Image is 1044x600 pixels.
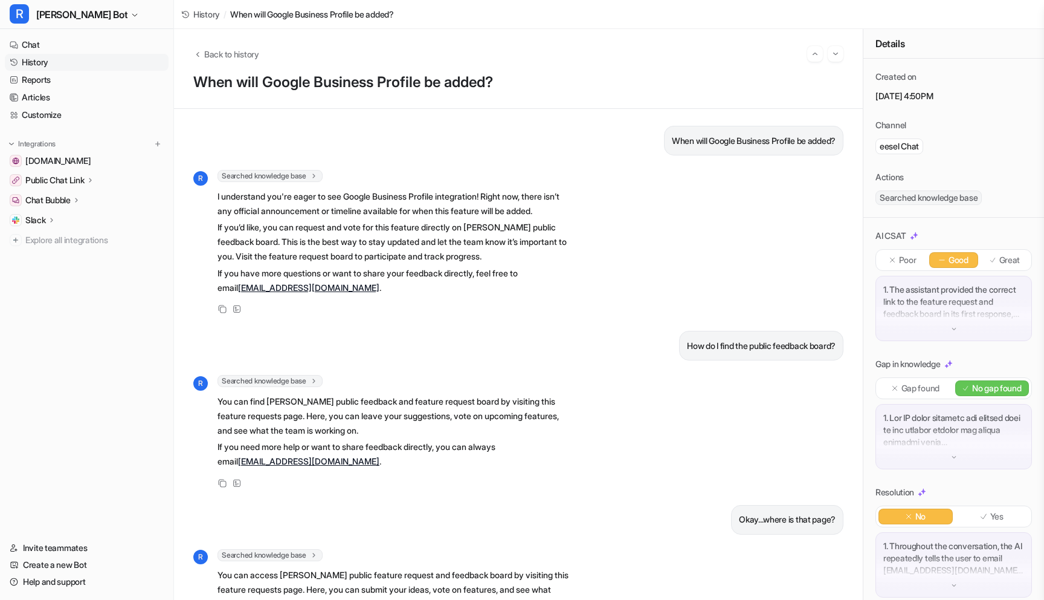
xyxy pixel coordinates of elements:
p: Slack [25,214,46,226]
span: [PERSON_NAME] Bot [36,6,127,23]
p: Integrations [18,139,56,149]
img: Previous session [811,48,819,59]
p: Great [999,254,1020,266]
img: menu_add.svg [153,140,162,148]
span: R [193,376,208,391]
p: [DATE] 4:50PM [875,90,1032,102]
span: Searched knowledge base [217,549,323,561]
span: R [193,171,208,186]
span: When will Google Business Profile be added? [230,8,394,21]
p: Channel [875,119,906,131]
a: getrella.com[DOMAIN_NAME] [5,152,169,169]
span: Searched knowledge base [217,170,323,182]
p: Poor [899,254,917,266]
p: No gap found [972,382,1022,394]
a: Help and support [5,573,169,590]
span: / [224,8,227,21]
button: Go to previous session [807,46,823,62]
a: Reports [5,71,169,88]
img: explore all integrations [10,234,22,246]
p: Chat Bubble [25,194,71,206]
span: Searched knowledge base [875,191,982,205]
p: Created on [875,71,917,83]
button: Integrations [5,138,59,150]
button: Back to history [193,48,259,60]
p: I understand you're eager to see Google Business Profile integration! Right now, there isn’t any ... [217,189,571,218]
p: Public Chat Link [25,174,85,186]
p: 1. The assistant provided the correct link to the feature request and feedback board in its first... [883,284,1024,320]
p: When will Google Business Profile be added? [672,134,836,148]
img: getrella.com [12,157,19,165]
p: Resolution [875,486,914,498]
img: down-arrow [950,453,958,461]
p: Gap found [901,382,939,394]
p: Okay...where is that page? [739,512,836,527]
div: Details [863,29,1044,59]
p: You can find [PERSON_NAME] public feedback and feature request board by visiting this feature req... [217,394,571,438]
p: If you’d like, you can request and vote for this feature directly on [PERSON_NAME] public feedbac... [217,220,571,264]
img: Chat Bubble [12,197,19,204]
a: Chat [5,36,169,53]
span: Explore all integrations [25,230,164,250]
span: [DOMAIN_NAME] [25,155,91,167]
p: 1. Lor IP dolor sitametc adi elitsed doei te inc utlabor etdolor mag aliqua enimadmi venia (quisn... [883,412,1024,448]
a: [EMAIL_ADDRESS][DOMAIN_NAME] [238,456,379,466]
h1: When will Google Business Profile be added? [193,74,843,91]
span: Back to history [204,48,259,60]
a: Articles [5,89,169,106]
p: 1. Throughout the conversation, the AI repeatedly tells the user to email [EMAIL_ADDRESS][DOMAIN_... [883,540,1024,576]
button: Go to next session [828,46,843,62]
a: Invite teammates [5,540,169,556]
a: History [5,54,169,71]
img: Slack [12,217,19,224]
img: down-arrow [950,325,958,333]
p: If you have more questions or want to share your feedback directly, feel free to email . [217,266,571,295]
p: How do I find the public feedback board? [687,339,836,353]
p: eesel Chat [880,140,919,152]
p: If you need more help or want to share feedback directly, you can always email . [217,440,571,469]
img: Next session [831,48,840,59]
p: Good [949,254,968,266]
span: History [193,8,220,21]
p: AI CSAT [875,230,906,242]
p: No [915,510,926,523]
p: Yes [990,510,1004,523]
span: R [10,4,29,24]
a: [EMAIL_ADDRESS][DOMAIN_NAME] [238,282,379,293]
img: Public Chat Link [12,177,19,184]
span: R [193,550,208,564]
p: Actions [875,171,904,183]
img: down-arrow [950,581,958,590]
p: Gap in knowledge [875,358,941,370]
a: Create a new Bot [5,556,169,573]
a: Customize [5,106,169,123]
a: History [181,8,220,21]
img: expand menu [7,140,16,148]
span: Searched knowledge base [217,375,323,387]
a: Explore all integrations [5,232,169,249]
